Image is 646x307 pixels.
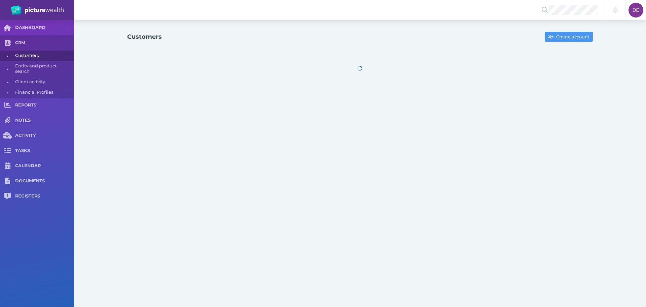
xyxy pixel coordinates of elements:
span: REGISTERS [15,193,74,199]
span: DOCUMENTS [15,178,74,184]
span: ACTIVITY [15,133,74,139]
div: Darcie Ercegovich [629,3,643,18]
span: DASHBOARD [15,25,74,31]
span: Customers [15,51,72,61]
span: TASKS [15,148,74,154]
span: CALENDAR [15,163,74,169]
img: PW [11,5,64,15]
span: CRM [15,40,74,46]
span: Create account [555,34,593,39]
span: NOTES [15,118,74,123]
span: Entity and product search [15,61,72,77]
h1: Customers [127,33,162,40]
span: DE [633,7,639,13]
span: Financial Profiles [15,87,72,98]
span: REPORTS [15,102,74,108]
button: Create account [545,32,593,42]
span: Client activity [15,77,72,87]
